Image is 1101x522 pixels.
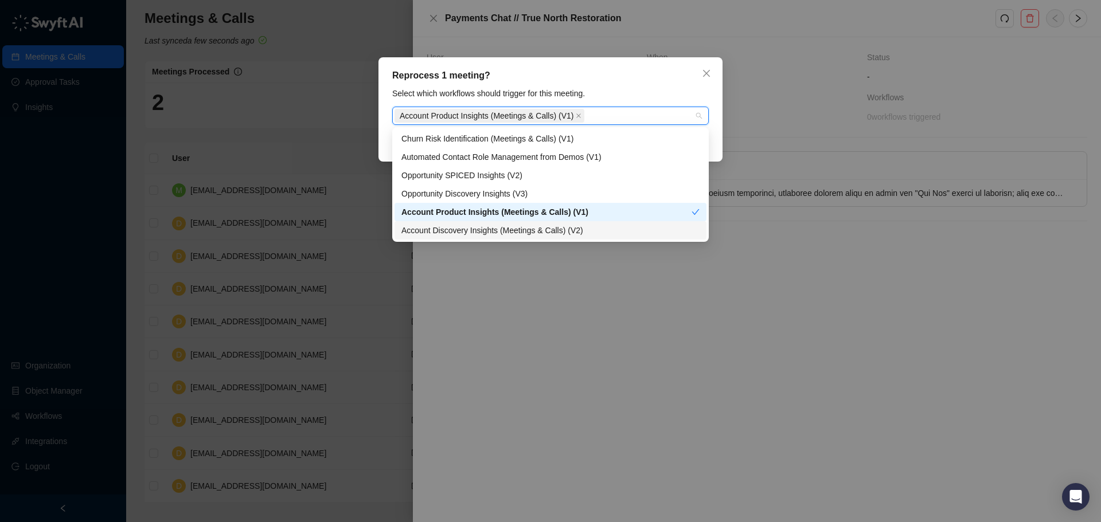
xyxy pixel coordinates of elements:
div: Account Discovery Insights (Meetings & Calls) (V2) [401,224,700,237]
button: Close [697,64,716,83]
div: Reprocess 1 meeting? [392,69,709,83]
span: close [702,69,711,78]
div: Churn Risk Identification (Meetings & Calls) (V1) [401,132,700,145]
div: Churn Risk Identification (Meetings & Calls) (V1) [395,129,706,148]
div: Automated Contact Role Management from Demos (V1) [401,151,700,163]
span: check [692,208,700,216]
div: Automated Contact Role Management from Demos (V1) [395,148,706,166]
span: Account Product Insights (Meetings & Calls) (V1) [400,109,573,122]
div: Select which workflows should trigger for this meeting. [389,87,712,100]
div: Account Product Insights (Meetings & Calls) (V1) [401,206,692,218]
div: Opportunity SPICED Insights (V2) [401,169,700,182]
span: Account Product Insights (Meetings & Calls) (V1) [395,109,584,123]
div: Account Product Insights (Meetings & Calls) (V1) [395,203,706,221]
div: Open Intercom Messenger [1062,483,1090,511]
span: close [576,113,581,119]
div: Opportunity Discovery Insights (V3) [401,187,700,200]
div: Opportunity SPICED Insights (V2) [395,166,706,185]
div: Opportunity Discovery Insights (V3) [395,185,706,203]
div: Account Discovery Insights (Meetings & Calls) (V2) [395,221,706,240]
